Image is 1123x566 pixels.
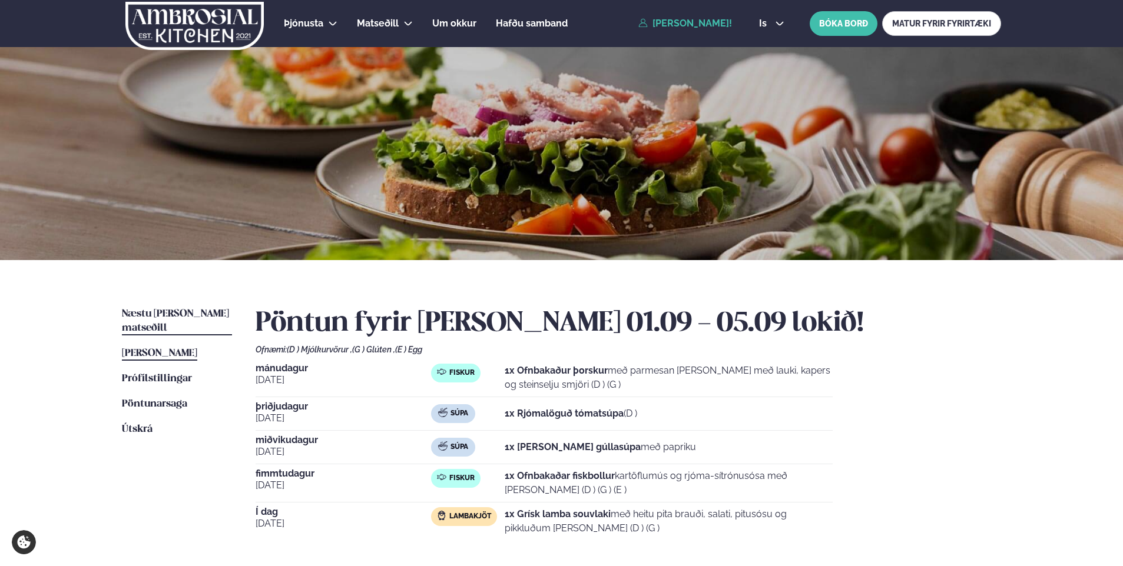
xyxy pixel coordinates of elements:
span: [DATE] [256,478,431,492]
a: Prófílstillingar [122,372,192,386]
span: Næstu [PERSON_NAME] matseðill [122,309,229,333]
span: miðvikudagur [256,435,431,445]
div: Ofnæmi: [256,345,1001,354]
span: Útskrá [122,424,153,434]
strong: 1x Grísk lamba souvlaki [505,508,611,520]
span: Um okkur [432,18,476,29]
span: þriðjudagur [256,402,431,411]
img: soup.svg [438,441,448,451]
a: [PERSON_NAME]! [638,18,732,29]
button: BÓKA BORÐ [810,11,877,36]
span: [PERSON_NAME] [122,348,197,358]
span: fimmtudagur [256,469,431,478]
span: Hafðu samband [496,18,568,29]
span: [DATE] [256,411,431,425]
span: Fiskur [449,474,475,483]
p: kartöflumús og rjóma-sítrónusósa með [PERSON_NAME] (D ) (G ) (E ) [505,469,833,497]
img: fish.svg [437,367,446,377]
img: fish.svg [437,472,446,482]
span: Fiskur [449,368,475,378]
span: Pöntunarsaga [122,399,187,409]
span: is [759,19,770,28]
strong: 1x Rjómalöguð tómatsúpa [505,408,624,419]
strong: 1x Ofnbakaður þorskur [505,365,608,376]
span: [DATE] [256,445,431,459]
p: með heitu pita brauði, salati, pitusósu og pikkluðum [PERSON_NAME] (D ) (G ) [505,507,833,535]
span: (G ) Glúten , [352,345,395,354]
a: Matseðill [357,16,399,31]
img: logo [124,2,265,50]
span: Súpa [450,442,468,452]
a: Hafðu samband [496,16,568,31]
p: (D ) [505,407,637,421]
strong: 1x Ofnbakaðar fiskbollur [505,470,615,481]
img: Lamb.svg [437,511,446,520]
p: með parmesan [PERSON_NAME] með lauki, kapers og steinselju smjöri (D ) (G ) [505,364,833,392]
span: Matseðill [357,18,399,29]
a: Um okkur [432,16,476,31]
span: [DATE] [256,373,431,387]
a: Þjónusta [284,16,323,31]
a: MATUR FYRIR FYRIRTÆKI [882,11,1001,36]
p: með papriku [505,440,696,454]
h2: Pöntun fyrir [PERSON_NAME] 01.09 - 05.09 lokið! [256,307,1001,340]
a: [PERSON_NAME] [122,347,197,361]
a: Pöntunarsaga [122,397,187,411]
span: (E ) Egg [395,345,422,354]
span: Prófílstillingar [122,374,192,384]
span: mánudagur [256,364,431,373]
span: [DATE] [256,517,431,531]
span: Súpa [450,409,468,418]
strong: 1x [PERSON_NAME] gúllasúpa [505,441,641,452]
span: (D ) Mjólkurvörur , [287,345,352,354]
span: Í dag [256,507,431,517]
a: Næstu [PERSON_NAME] matseðill [122,307,232,335]
a: Útskrá [122,422,153,437]
button: is [750,19,794,28]
span: Þjónusta [284,18,323,29]
span: Lambakjöt [449,512,491,521]
a: Cookie settings [12,530,36,554]
img: soup.svg [438,408,448,417]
